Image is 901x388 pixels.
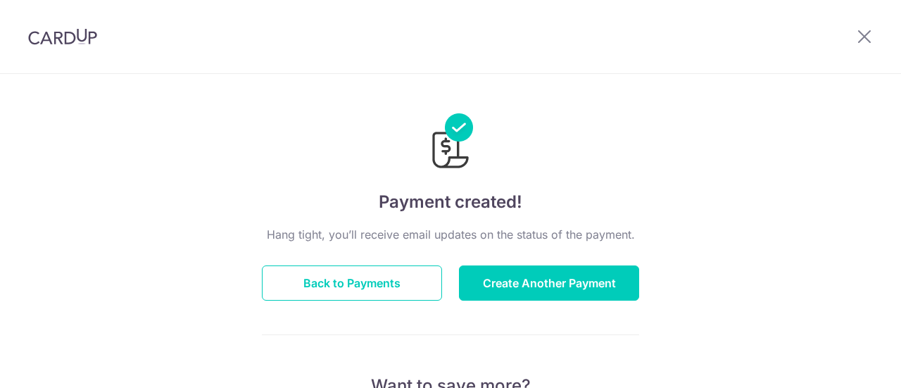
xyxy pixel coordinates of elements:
button: Create Another Payment [459,265,639,301]
h4: Payment created! [262,189,639,215]
p: Hang tight, you’ll receive email updates on the status of the payment. [262,226,639,243]
button: Back to Payments [262,265,442,301]
img: Payments [428,113,473,173]
img: CardUp [28,28,97,45]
